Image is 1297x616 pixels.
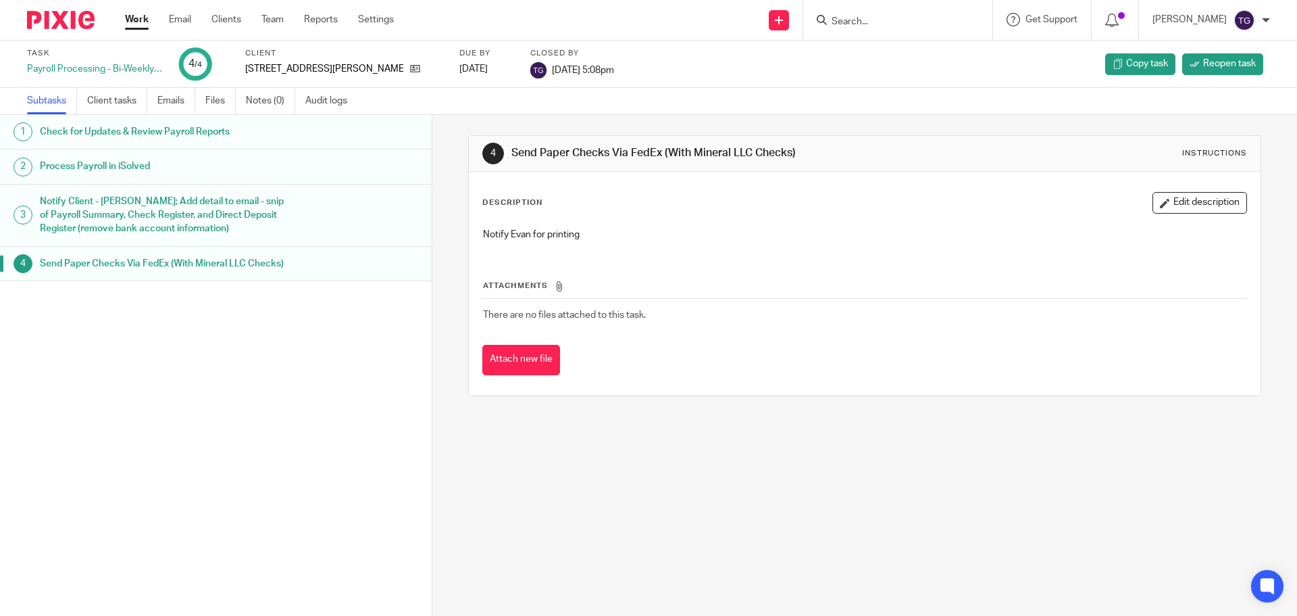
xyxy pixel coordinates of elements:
[40,122,293,142] h1: Check for Updates & Review Payroll Reports
[40,156,293,176] h1: Process Payroll in iSolved
[261,13,284,26] a: Team
[511,146,894,160] h1: Send Paper Checks Via FedEx (With Mineral LLC Checks)
[1182,148,1247,159] div: Instructions
[1152,13,1227,26] p: [PERSON_NAME]
[830,16,952,28] input: Search
[246,88,295,114] a: Notes (0)
[530,48,614,59] label: Closed by
[552,65,614,74] span: [DATE] 5:08pm
[482,345,560,375] button: Attach new file
[459,48,513,59] label: Due by
[483,228,1246,241] p: Notify Evan for printing
[358,13,394,26] a: Settings
[211,13,241,26] a: Clients
[40,191,293,239] h1: Notify Client - [PERSON_NAME]; Add detail to email - snip of Payroll Summary, Check Register, and...
[14,206,32,224] div: 3
[14,122,32,141] div: 1
[1203,57,1256,70] span: Reopen task
[157,88,195,114] a: Emails
[483,282,548,289] span: Attachments
[304,13,338,26] a: Reports
[1105,53,1175,75] a: Copy task
[27,11,95,29] img: Pixie
[169,13,191,26] a: Email
[40,254,293,274] h1: Send Paper Checks Via FedEx (With Mineral LLC Checks)
[530,62,546,78] img: svg%3E
[188,56,202,72] div: 4
[482,143,504,164] div: 4
[195,61,202,68] small: /4
[245,48,442,59] label: Client
[87,88,147,114] a: Client tasks
[1182,53,1263,75] a: Reopen task
[1152,192,1247,214] button: Edit description
[1025,15,1077,24] span: Get Support
[27,48,162,59] label: Task
[459,62,513,76] div: [DATE]
[1126,57,1168,70] span: Copy task
[14,254,32,273] div: 4
[205,88,236,114] a: Files
[125,13,149,26] a: Work
[305,88,357,114] a: Audit logs
[27,62,162,76] div: Payroll Processing - Bi-Weekly - 700 [PERSON_NAME]
[14,158,32,176] div: 2
[482,197,542,208] p: Description
[483,310,646,320] span: There are no files attached to this task.
[245,62,403,76] p: [STREET_ADDRESS][PERSON_NAME] LLC
[1234,9,1255,31] img: svg%3E
[27,88,77,114] a: Subtasks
